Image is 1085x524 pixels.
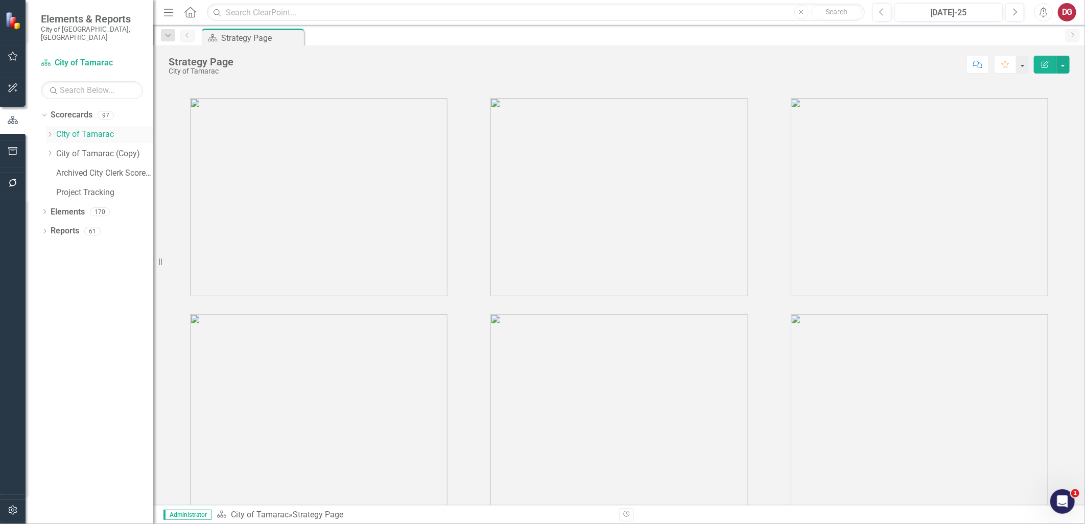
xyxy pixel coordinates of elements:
button: DG [1058,3,1076,21]
a: City of Tamarac [41,57,143,69]
img: tamarac5%20v2.png [490,314,748,512]
a: Elements [51,206,85,218]
img: ClearPoint Strategy [5,12,23,30]
div: » [217,509,611,521]
span: Administrator [163,510,211,520]
div: Strategy Page [169,56,233,67]
div: Strategy Page [293,510,343,519]
button: [DATE]-25 [894,3,1003,21]
span: 1 [1071,489,1079,497]
img: tamarac6%20v2.png [791,314,1048,512]
img: tamarac4%20v2.png [190,314,447,512]
a: City of Tamarac [56,129,153,140]
img: tamarac2%20v3.png [490,98,748,296]
img: tamarac1%20v3.png [190,98,447,296]
iframe: Intercom live chat [1050,489,1075,514]
div: City of Tamarac [169,67,233,75]
div: Strategy Page [221,32,301,44]
a: City of Tamarac (Copy) [56,148,153,160]
a: Archived City Clerk Scorecard [56,168,153,179]
button: Search [811,5,862,19]
small: City of [GEOGRAPHIC_DATA], [GEOGRAPHIC_DATA] [41,25,143,42]
div: 61 [84,227,101,235]
a: Reports [51,225,79,237]
div: 170 [90,207,110,216]
a: City of Tamarac [231,510,289,519]
span: Search [825,8,847,16]
div: [DATE]-25 [898,7,999,19]
a: Scorecards [51,109,92,121]
a: Project Tracking [56,187,153,199]
img: tamarac3%20v3.png [791,98,1048,296]
span: Elements & Reports [41,13,143,25]
div: 97 [98,111,114,120]
input: Search Below... [41,81,143,99]
input: Search ClearPoint... [207,4,865,21]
